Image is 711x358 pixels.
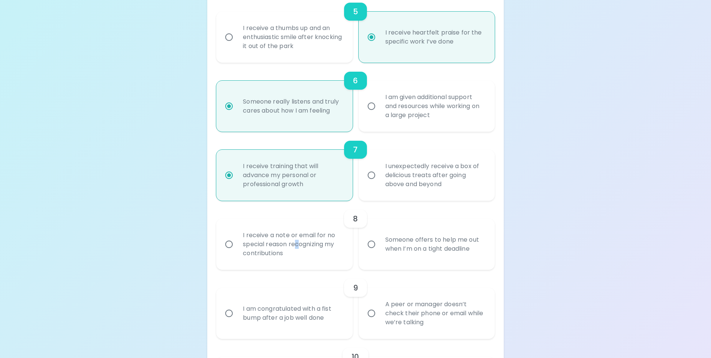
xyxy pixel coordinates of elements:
[379,226,491,262] div: Someone offers to help me out when I’m on a tight deadline
[379,153,491,198] div: I unexpectedly receive a box of delicious treats after going above and beyond
[216,132,494,201] div: choice-group-check
[216,270,494,339] div: choice-group-check
[237,15,348,60] div: I receive a thumbs up and an enthusiastic smile after knocking it out of the park
[379,19,491,55] div: I receive heartfelt praise for the specific work I’ve done
[379,291,491,336] div: A peer or manager doesn’t check their phone or email while we’re talking
[216,201,494,270] div: choice-group-check
[237,295,348,331] div: I am congratulated with a fist bump after a job well done
[237,153,348,198] div: I receive training that will advance my personal or professional growth
[353,6,358,18] h6: 5
[379,84,491,129] div: I am given additional support and resources while working on a large project
[216,63,494,132] div: choice-group-check
[237,222,348,267] div: I receive a note or email for no special reason recognizing my contributions
[353,75,358,87] h6: 6
[237,88,348,124] div: Someone really listens and truly cares about how I am feeling
[353,213,358,225] h6: 8
[353,282,358,294] h6: 9
[353,144,358,156] h6: 7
